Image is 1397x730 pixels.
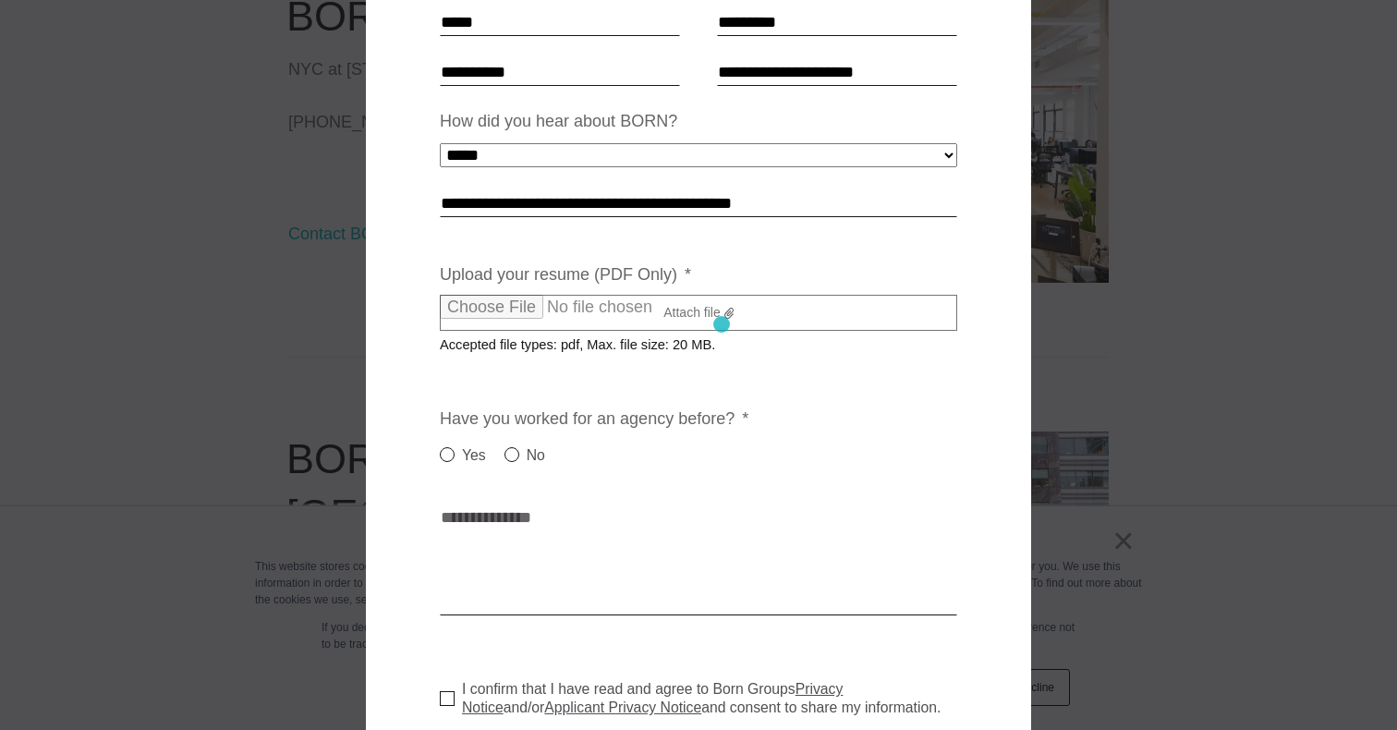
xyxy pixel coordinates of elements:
label: Have you worked for an agency before? [440,408,748,430]
label: No [504,444,545,467]
label: How did you hear about BORN? [440,111,677,132]
label: Attach file [440,295,957,332]
label: I confirm that I have read and agree to Born Groups and/or and consent to share my information. [440,680,972,717]
label: Yes [440,444,486,467]
a: Applicant Privacy Notice [544,700,701,715]
label: Upload your resume (PDF Only) [440,264,691,286]
span: Accepted file types: pdf, Max. file size: 20 MB. [440,322,730,352]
